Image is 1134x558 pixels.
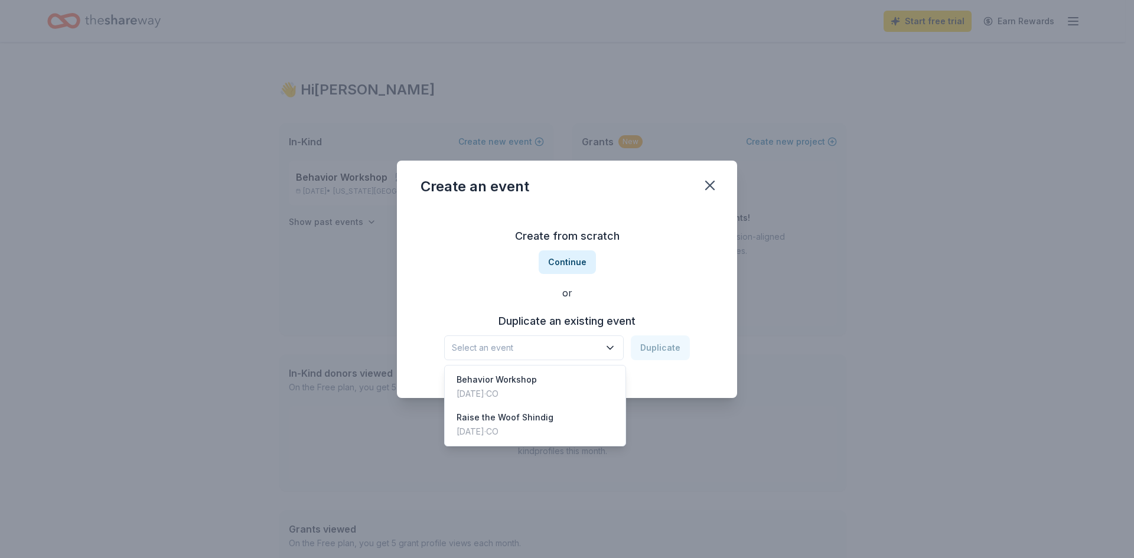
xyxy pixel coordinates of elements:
div: Raise the Woof Shindig [457,410,553,425]
div: Behavior Workshop [457,373,537,387]
div: Select an event [444,365,626,446]
span: Select an event [452,341,599,355]
div: [DATE] · CO [457,387,537,401]
div: [DATE] · CO [457,425,553,439]
button: Select an event [444,335,624,360]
